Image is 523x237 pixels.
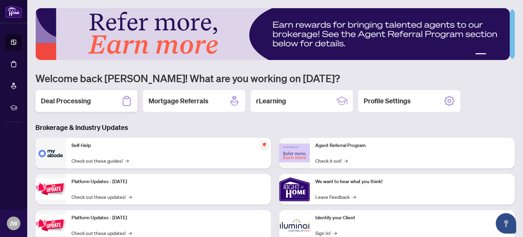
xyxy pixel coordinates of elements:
[256,96,286,106] h2: rLearning
[352,193,356,201] span: →
[5,5,22,18] img: logo
[260,140,268,149] span: pushpin
[500,53,503,56] button: 4
[364,96,411,106] h2: Profile Settings
[35,178,66,200] img: Platform Updates - July 21, 2025
[35,138,66,168] img: Self-Help
[489,53,492,56] button: 2
[315,178,509,186] p: We want to hear what you think!
[35,72,515,85] h1: Welcome back [PERSON_NAME]! What are you working on [DATE]?
[494,53,497,56] button: 3
[315,142,509,149] p: Agent Referral Program
[72,214,266,222] p: Platform Updates - [DATE]
[35,123,515,132] h3: Brokerage & Industry Updates
[128,193,132,201] span: →
[315,193,356,201] a: Leave Feedback→
[72,193,132,201] a: Check out these updates!→
[35,8,510,60] img: Slide 0
[315,214,509,222] p: Identify your Client
[333,229,337,237] span: →
[72,157,129,164] a: Check out these guides!→
[10,219,18,228] span: JW
[128,229,132,237] span: →
[35,214,66,236] img: Platform Updates - July 8, 2025
[475,53,486,56] button: 1
[496,213,516,234] button: Open asap
[148,96,208,106] h2: Mortgage Referrals
[125,157,129,164] span: →
[315,157,348,164] a: Check it out!→
[72,142,266,149] p: Self-Help
[279,174,310,205] img: We want to hear what you think!
[505,53,508,56] button: 5
[315,229,337,237] a: Sign In!→
[72,229,132,237] a: Check out these updates!→
[41,96,91,106] h2: Deal Processing
[72,178,266,186] p: Platform Updates - [DATE]
[344,157,348,164] span: →
[279,144,310,162] img: Agent Referral Program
